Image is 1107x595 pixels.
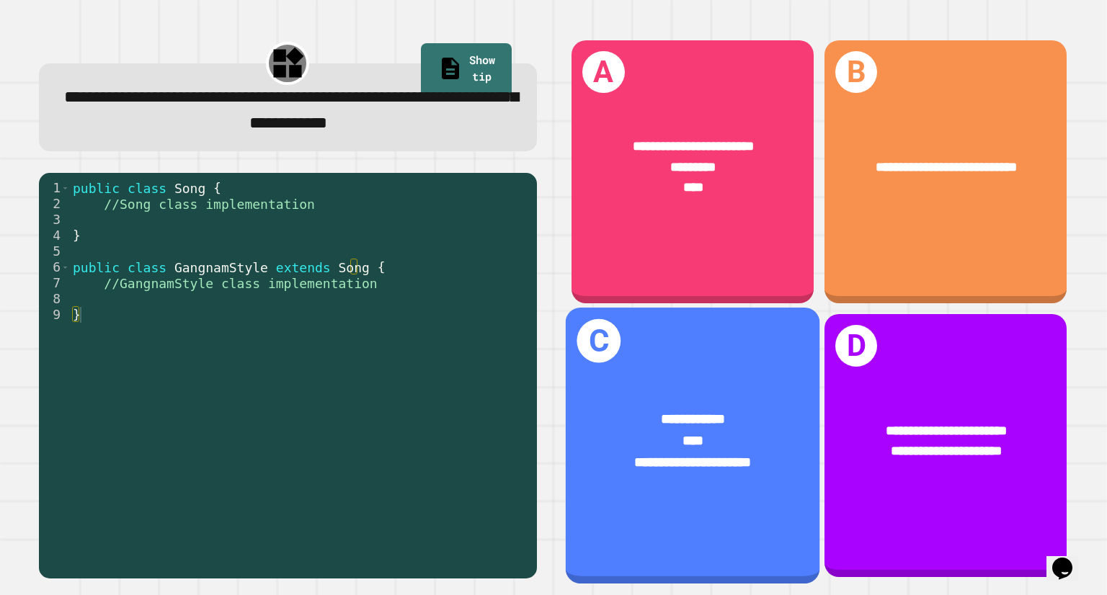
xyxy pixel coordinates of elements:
div: 9 [39,307,70,323]
div: 6 [39,259,70,275]
span: Toggle code folding, rows 1 through 4 [61,180,69,196]
div: 5 [39,243,70,259]
div: 7 [39,275,70,291]
h1: A [582,51,624,93]
a: Show tip [421,43,512,97]
span: Toggle code folding, rows 6 through 9 [61,259,69,275]
div: 4 [39,228,70,243]
div: 3 [39,212,70,228]
h1: D [835,325,877,367]
div: 8 [39,291,70,307]
div: 1 [39,180,70,196]
h1: B [835,51,877,93]
iframe: chat widget [1046,537,1093,581]
div: 2 [39,196,70,212]
h1: C [577,319,621,363]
